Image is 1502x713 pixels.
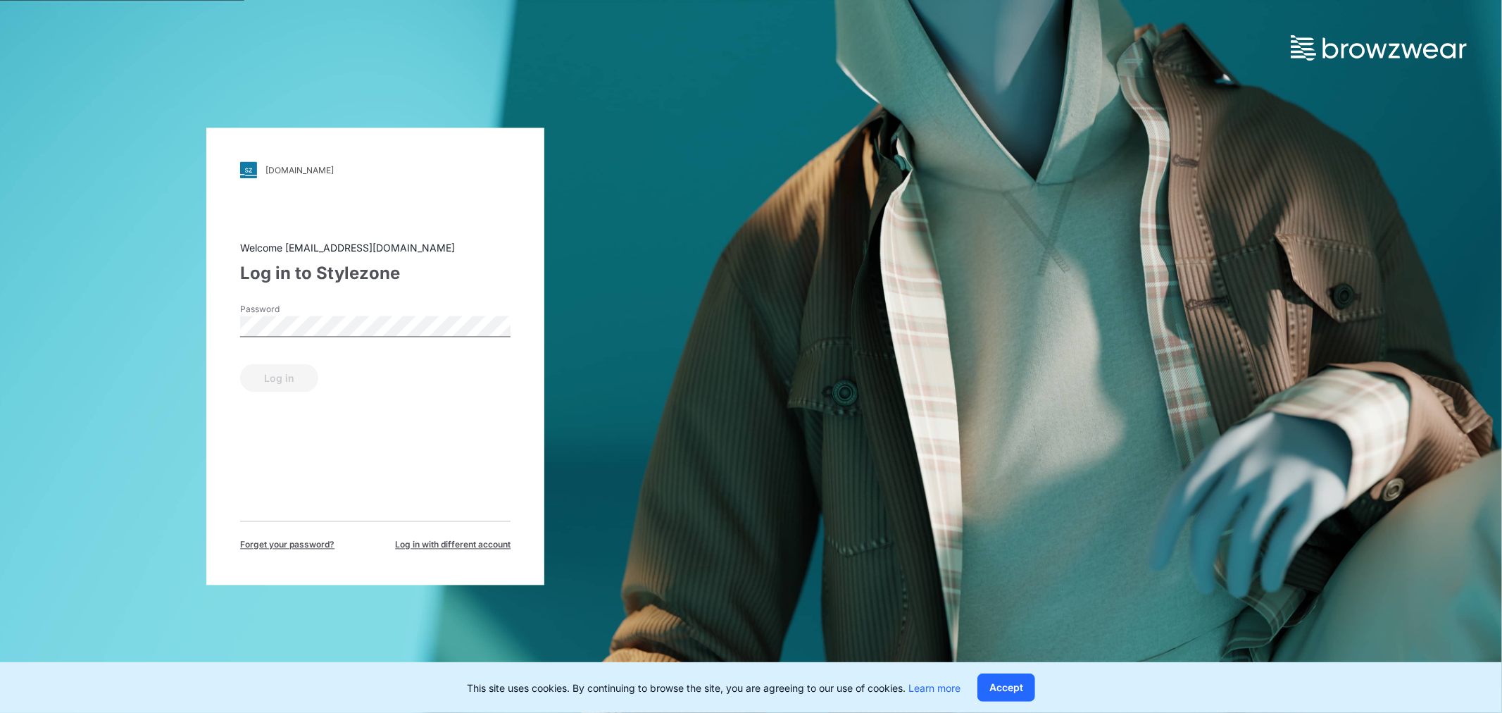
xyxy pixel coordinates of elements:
[908,682,960,694] a: Learn more
[240,261,511,287] div: Log in to Stylezone
[240,162,511,179] a: [DOMAIN_NAME]
[977,674,1035,702] button: Accept
[240,539,334,552] span: Forget your password?
[395,539,511,552] span: Log in with different account
[467,681,960,695] p: This site uses cookies. By continuing to browse the site, you are agreeing to our use of cookies.
[240,162,257,179] img: svg+xml;base64,PHN2ZyB3aWR0aD0iMjgiIGhlaWdodD0iMjgiIHZpZXdCb3g9IjAgMCAyOCAyOCIgZmlsbD0ibm9uZSIgeG...
[240,304,339,316] label: Password
[265,165,334,175] div: [DOMAIN_NAME]
[1291,35,1467,61] img: browzwear-logo.73288ffb.svg
[240,241,511,256] div: Welcome [EMAIL_ADDRESS][DOMAIN_NAME]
